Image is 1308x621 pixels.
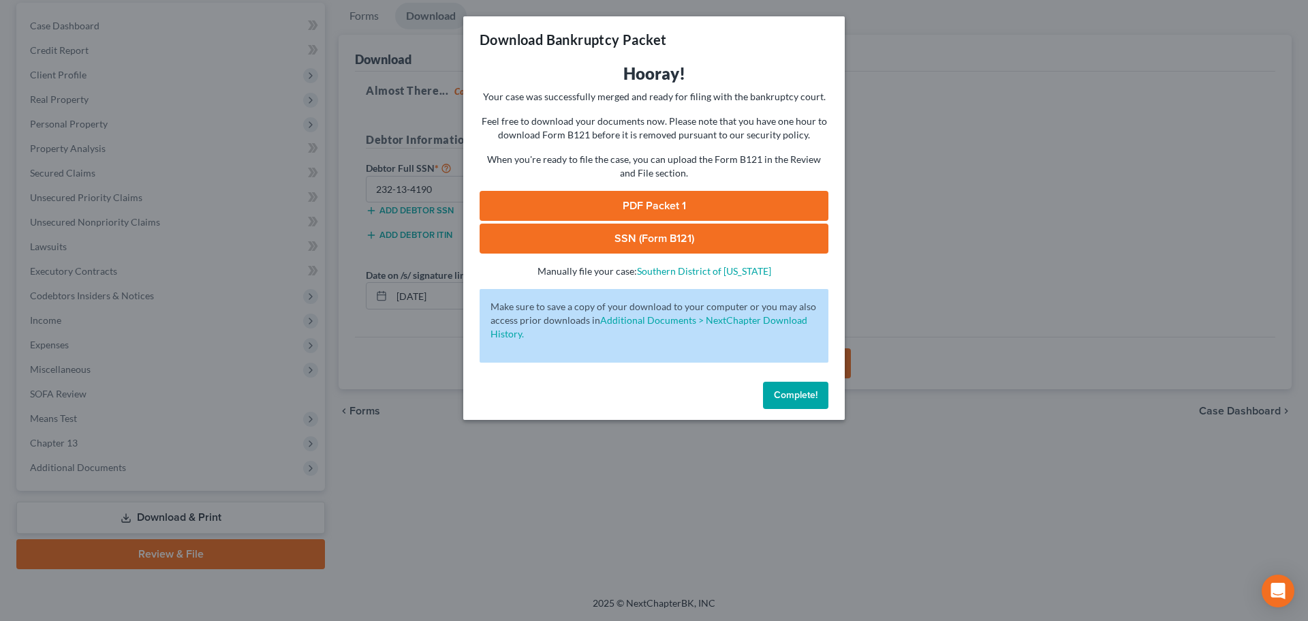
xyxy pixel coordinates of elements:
[480,224,828,254] a: SSN (Form B121)
[480,90,828,104] p: Your case was successfully merged and ready for filing with the bankruptcy court.
[480,63,828,85] h3: Hooray!
[480,30,666,49] h3: Download Bankruptcy Packet
[1262,575,1294,607] div: Open Intercom Messenger
[480,264,828,278] p: Manually file your case:
[637,265,771,277] a: Southern District of [US_STATE]
[480,115,828,142] p: Feel free to download your documents now. Please note that you have one hour to download Form B12...
[490,300,817,341] p: Make sure to save a copy of your download to your computer or you may also access prior downloads in
[763,382,828,409] button: Complete!
[774,389,817,401] span: Complete!
[480,191,828,221] a: PDF Packet 1
[490,314,807,339] a: Additional Documents > NextChapter Download History.
[480,153,828,180] p: When you're ready to file the case, you can upload the Form B121 in the Review and File section.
